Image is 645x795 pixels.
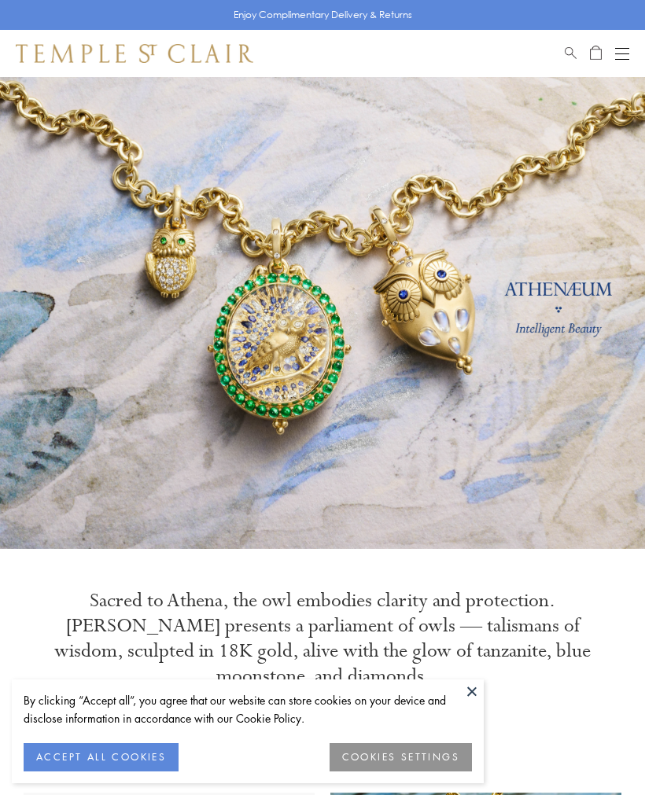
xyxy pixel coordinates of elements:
[590,44,602,63] a: Open Shopping Bag
[47,588,598,689] p: Sacred to Athena, the owl embodies clarity and protection. [PERSON_NAME] presents a parliament of...
[234,7,412,23] p: Enjoy Complimentary Delivery & Returns
[24,743,179,771] button: ACCEPT ALL COOKIES
[330,743,472,771] button: COOKIES SETTINGS
[615,44,629,63] button: Open navigation
[24,691,472,727] div: By clicking “Accept all”, you agree that our website can store cookies on your device and disclos...
[16,44,253,63] img: Temple St. Clair
[565,44,577,63] a: Search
